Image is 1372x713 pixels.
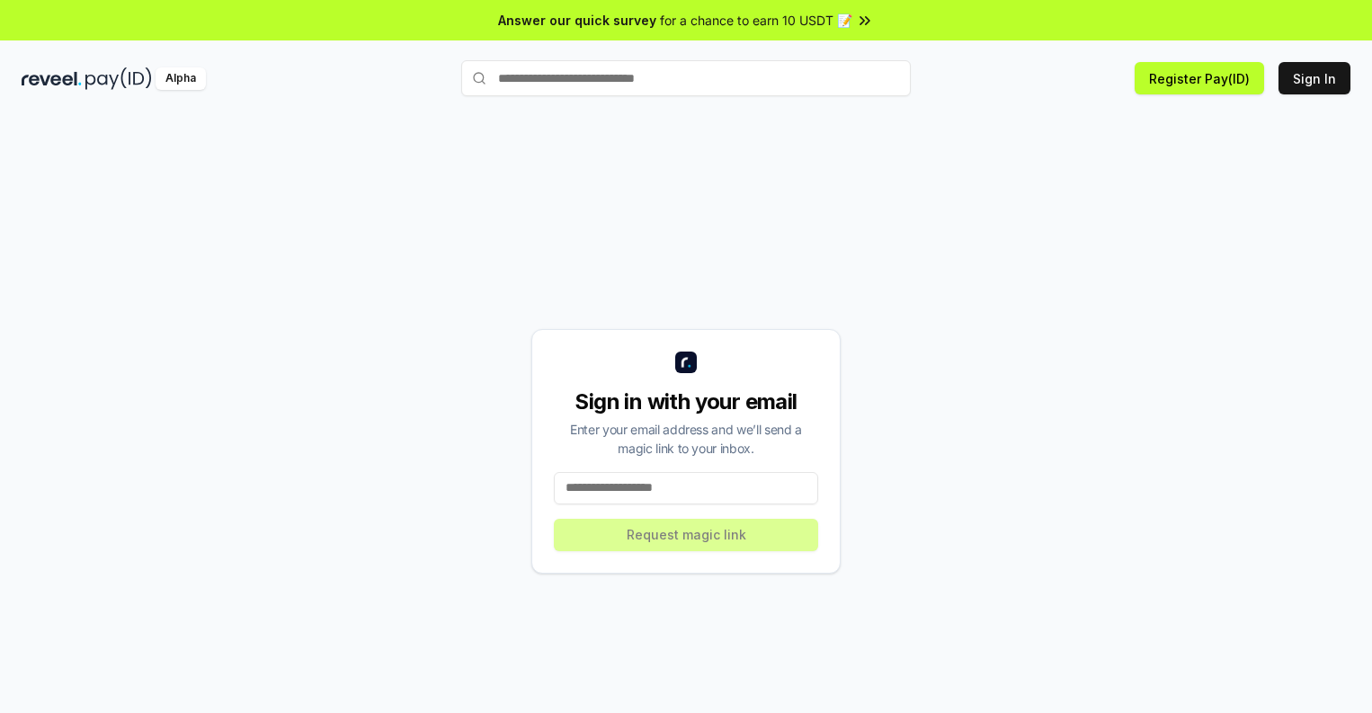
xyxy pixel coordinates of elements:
div: Enter your email address and we’ll send a magic link to your inbox. [554,420,818,458]
img: reveel_dark [22,67,82,90]
span: for a chance to earn 10 USDT 📝 [660,11,852,30]
img: logo_small [675,352,697,373]
span: Answer our quick survey [498,11,656,30]
div: Sign in with your email [554,388,818,416]
button: Register Pay(ID) [1135,62,1264,94]
div: Alpha [156,67,206,90]
img: pay_id [85,67,152,90]
button: Sign In [1278,62,1350,94]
